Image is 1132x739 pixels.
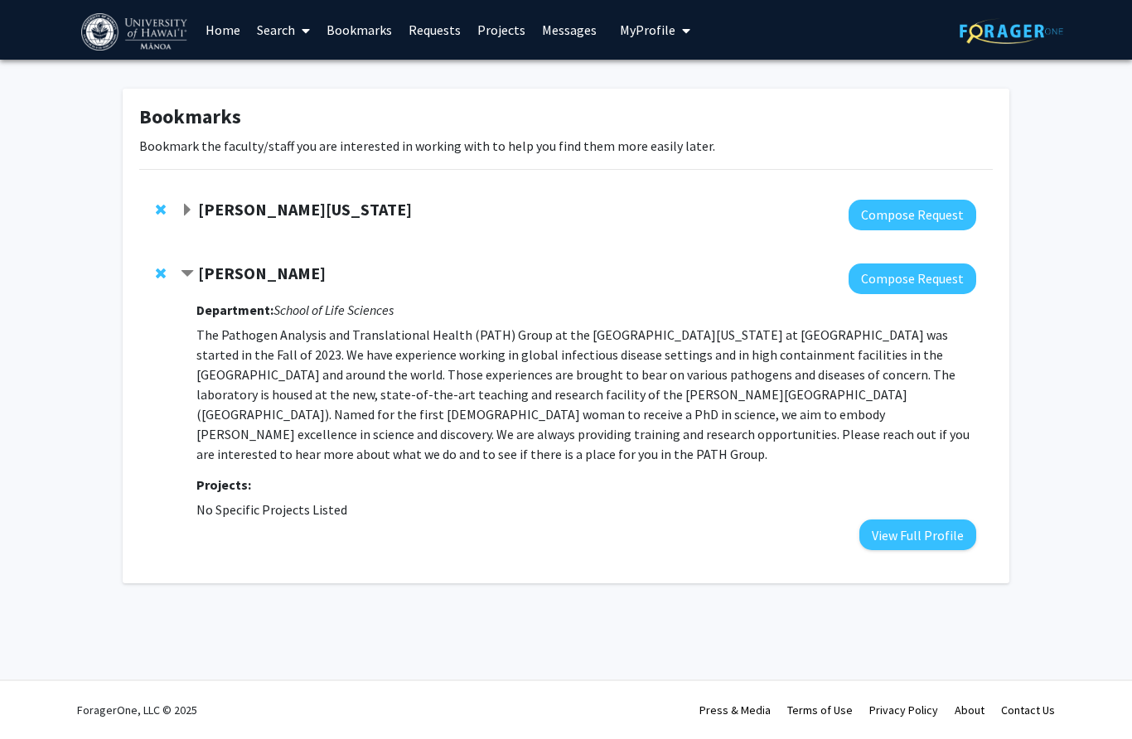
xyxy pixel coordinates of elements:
[139,105,993,129] h1: Bookmarks
[77,681,197,739] div: ForagerOne, LLC © 2025
[273,302,394,318] i: School of Life Sciences
[156,203,166,216] span: Remove Peter Washington from bookmarks
[960,18,1063,44] img: ForagerOne Logo
[81,13,191,51] img: University of Hawaiʻi at Mānoa Logo
[955,703,984,717] a: About
[869,703,938,717] a: Privacy Policy
[196,302,273,318] strong: Department:
[198,199,412,220] strong: [PERSON_NAME][US_STATE]
[849,200,976,230] button: Compose Request to Peter Washington
[196,501,347,518] span: No Specific Projects Listed
[12,664,70,727] iframe: Chat
[620,22,675,38] span: My Profile
[139,136,993,156] p: Bookmark the faculty/staff you are interested in working with to help you find them more easily l...
[198,263,326,283] strong: [PERSON_NAME]
[156,267,166,280] span: Remove Michael Norris from bookmarks
[181,268,194,281] span: Contract Michael Norris Bookmark
[196,325,976,464] p: The Pathogen Analysis and Translational Health (PATH) Group at the [GEOGRAPHIC_DATA][US_STATE] at...
[196,476,251,493] strong: Projects:
[318,1,400,59] a: Bookmarks
[249,1,318,59] a: Search
[699,703,771,717] a: Press & Media
[849,263,976,294] button: Compose Request to Michael Norris
[1001,703,1055,717] a: Contact Us
[469,1,534,59] a: Projects
[787,703,853,717] a: Terms of Use
[534,1,605,59] a: Messages
[197,1,249,59] a: Home
[181,204,194,217] span: Expand Peter Washington Bookmark
[400,1,469,59] a: Requests
[859,519,976,550] button: View Full Profile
